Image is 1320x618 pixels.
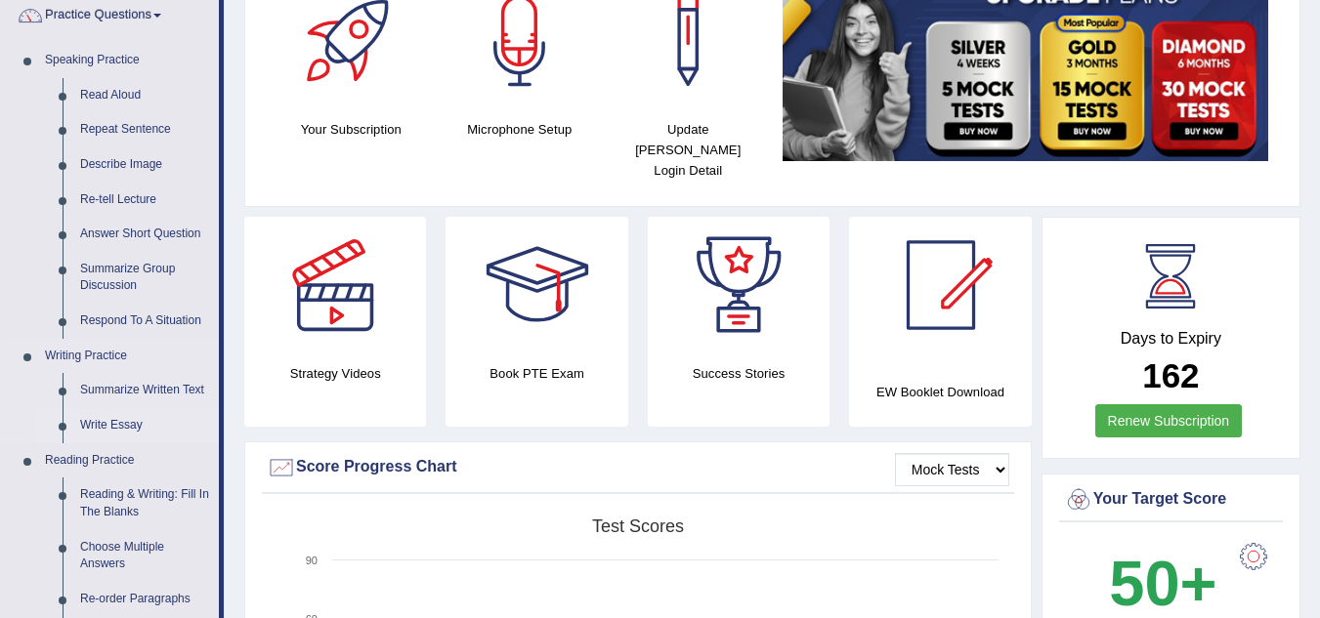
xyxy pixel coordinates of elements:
div: Your Target Score [1064,485,1278,515]
a: Writing Practice [36,339,219,374]
a: Describe Image [71,147,219,183]
a: Repeat Sentence [71,112,219,147]
a: Speaking Practice [36,43,219,78]
a: Respond To A Situation [71,304,219,339]
h4: EW Booklet Download [849,382,1031,402]
h4: Your Subscription [277,119,426,140]
a: Re-tell Lecture [71,183,219,218]
a: Answer Short Question [71,217,219,252]
h4: Update [PERSON_NAME] Login Detail [614,119,763,181]
a: Re-order Paragraphs [71,582,219,617]
h4: Microphone Setup [446,119,595,140]
text: 90 [306,555,318,566]
a: Reading & Writing: Fill In The Blanks [71,477,219,529]
a: Summarize Group Discussion [71,252,219,304]
a: Read Aloud [71,78,219,113]
div: Score Progress Chart [267,453,1009,482]
a: Choose Multiple Answers [71,530,219,582]
tspan: Test scores [592,516,684,536]
h4: Strategy Videos [244,363,426,384]
a: Renew Subscription [1095,404,1243,437]
a: Summarize Written Text [71,373,219,408]
h4: Success Stories [648,363,830,384]
b: 162 [1142,356,1199,394]
h4: Book PTE Exam [446,363,627,384]
h4: Days to Expiry [1064,330,1278,348]
a: Write Essay [71,408,219,443]
a: Reading Practice [36,443,219,478]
